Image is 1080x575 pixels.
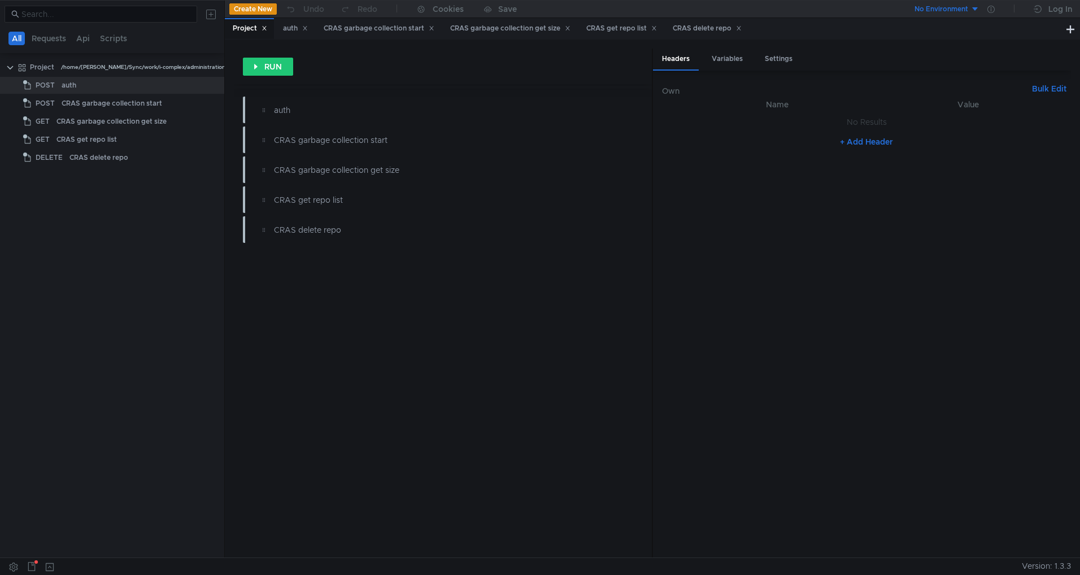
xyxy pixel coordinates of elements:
[36,95,55,112] span: POST
[1048,2,1072,16] div: Log In
[324,23,434,34] div: CRAS garbage collection start
[62,77,76,94] div: auth
[274,134,556,146] div: CRAS garbage collection start
[662,84,1027,98] h6: Own
[332,1,385,18] button: Redo
[847,117,887,127] nz-embed-empty: No Results
[36,149,63,166] span: DELETE
[283,23,308,34] div: auth
[21,8,190,20] input: Search...
[56,113,167,130] div: CRAS garbage collection get size
[229,3,277,15] button: Create New
[28,32,69,45] button: Requests
[498,5,517,13] div: Save
[62,95,162,112] div: CRAS garbage collection start
[673,23,742,34] div: CRAS delete repo
[874,98,1062,111] th: Value
[586,23,657,34] div: CRAS get repo list
[277,1,332,18] button: Undo
[1027,82,1071,95] button: Bulk Edit
[756,49,802,69] div: Settings
[69,149,128,166] div: CRAS delete repo
[835,135,898,149] button: + Add Header
[61,59,274,76] div: /home/[PERSON_NAME]/Sync/work/i-complex/administration/testmace/Project
[36,113,50,130] span: GET
[1022,558,1071,574] span: Version: 1.3.3
[703,49,752,69] div: Variables
[233,23,267,34] div: Project
[97,32,130,45] button: Scripts
[303,2,324,16] div: Undo
[274,224,556,236] div: CRAS delete repo
[653,49,699,71] div: Headers
[274,194,556,206] div: CRAS get repo list
[36,131,50,148] span: GET
[30,59,54,76] div: Project
[8,32,25,45] button: All
[680,98,874,111] th: Name
[433,2,464,16] div: Cookies
[450,23,571,34] div: CRAS garbage collection get size
[358,2,377,16] div: Redo
[243,58,293,76] button: RUN
[36,77,55,94] span: POST
[274,104,556,116] div: auth
[73,32,93,45] button: Api
[914,4,968,15] div: No Environment
[56,131,117,148] div: CRAS get repo list
[274,164,556,176] div: CRAS garbage collection get size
